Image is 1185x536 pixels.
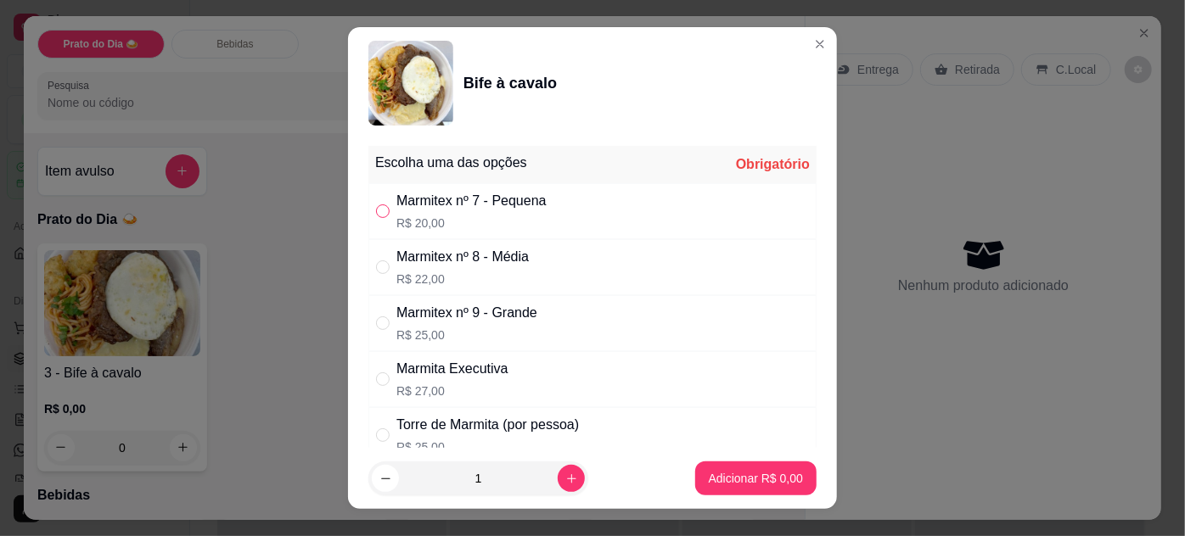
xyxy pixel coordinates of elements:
p: R$ 27,00 [396,382,508,399]
button: increase-product-quantity [558,465,585,492]
div: Bife à cavalo [463,71,557,95]
button: Close [806,31,834,58]
img: product-image [368,41,453,126]
div: Marmita Executiva [396,359,508,379]
div: Escolha uma das opções [375,153,527,173]
p: R$ 20,00 [396,215,547,232]
p: Adicionar R$ 0,00 [709,470,803,487]
p: R$ 22,00 [396,271,529,288]
div: Torre de Marmita (por pessoa) [396,415,579,435]
button: decrease-product-quantity [372,465,399,492]
div: Obrigatório [736,154,810,175]
button: Adicionar R$ 0,00 [695,461,817,495]
p: R$ 25,00 [396,438,579,455]
div: Marmitex nº 8 - Média [396,247,529,267]
div: Marmitex nº 7 - Pequena [396,191,547,211]
p: R$ 25,00 [396,327,537,343]
div: Marmitex nº 9 - Grande [396,303,537,323]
